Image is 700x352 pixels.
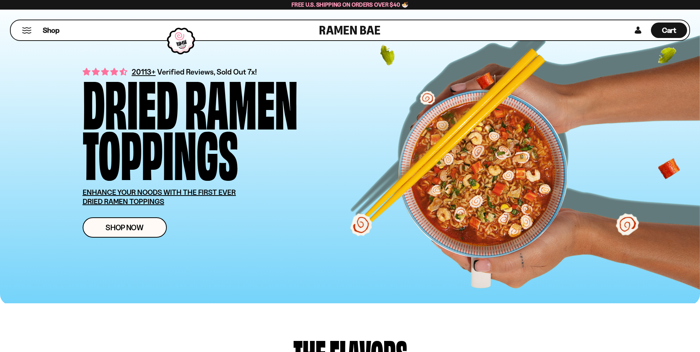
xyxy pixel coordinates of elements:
[83,217,167,238] a: Shop Now
[83,188,236,206] u: ENHANCE YOUR NOODS WITH THE FIRST EVER DRIED RAMEN TOPPINGS
[43,23,59,38] a: Shop
[292,1,408,8] span: Free U.S. Shipping on Orders over $40 🍜
[22,27,32,34] button: Mobile Menu Trigger
[651,20,687,40] div: Cart
[43,25,59,35] span: Shop
[106,224,144,231] span: Shop Now
[83,76,178,126] div: Dried
[662,26,676,35] span: Cart
[185,76,298,126] div: Ramen
[83,126,238,177] div: Toppings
